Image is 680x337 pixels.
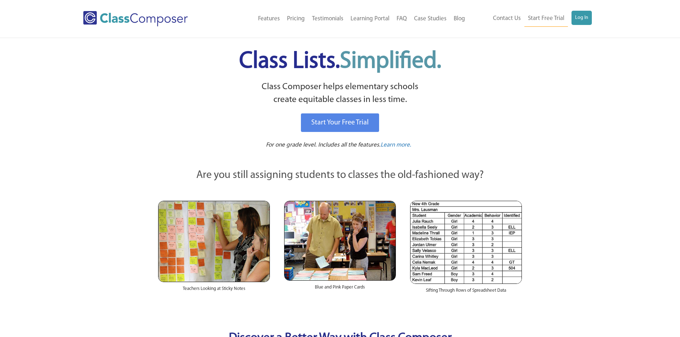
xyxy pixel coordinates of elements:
span: Simplified. [340,50,441,73]
p: Class Composer helps elementary schools create equitable classes in less time. [157,81,523,107]
nav: Header Menu [217,11,469,27]
a: Log In [571,11,592,25]
img: Blue and Pink Paper Cards [284,201,396,280]
a: Testimonials [308,11,347,27]
span: Learn more. [381,142,411,148]
span: For one grade level. Includes all the features. [266,142,381,148]
a: Learn more. [381,141,411,150]
span: Start Your Free Trial [311,119,369,126]
img: Spreadsheets [410,201,522,284]
div: Teachers Looking at Sticky Notes [158,282,270,299]
a: Case Studies [410,11,450,27]
a: Contact Us [489,11,524,26]
a: Pricing [283,11,308,27]
a: Start Free Trial [524,11,568,27]
a: FAQ [393,11,410,27]
a: Features [255,11,283,27]
a: Learning Portal [347,11,393,27]
div: Blue and Pink Paper Cards [284,281,396,298]
span: Class Lists. [239,50,441,73]
a: Blog [450,11,469,27]
nav: Header Menu [469,11,592,27]
p: Are you still assigning students to classes the old-fashioned way? [158,168,522,183]
a: Start Your Free Trial [301,113,379,132]
img: Class Composer [83,11,188,26]
img: Teachers Looking at Sticky Notes [158,201,270,282]
div: Sifting Through Rows of Spreadsheet Data [410,284,522,301]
